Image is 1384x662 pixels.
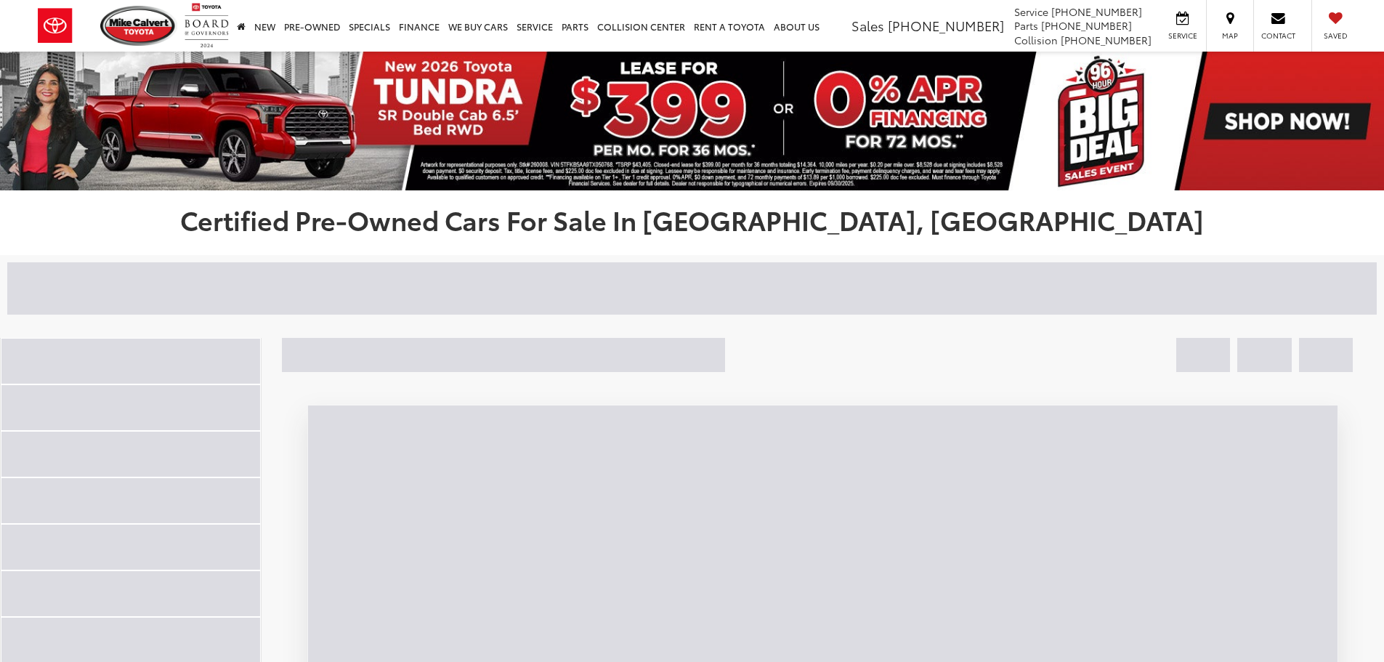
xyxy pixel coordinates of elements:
span: [PHONE_NUMBER] [888,16,1004,35]
img: Mike Calvert Toyota [100,6,177,46]
span: [PHONE_NUMBER] [1041,18,1132,33]
span: Saved [1319,31,1351,41]
span: Parts [1014,18,1038,33]
span: [PHONE_NUMBER] [1051,4,1142,19]
span: Collision [1014,33,1058,47]
span: Map [1214,31,1246,41]
span: Sales [851,16,884,35]
span: Contact [1261,31,1295,41]
span: Service [1166,31,1199,41]
span: Service [1014,4,1048,19]
span: [PHONE_NUMBER] [1061,33,1152,47]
